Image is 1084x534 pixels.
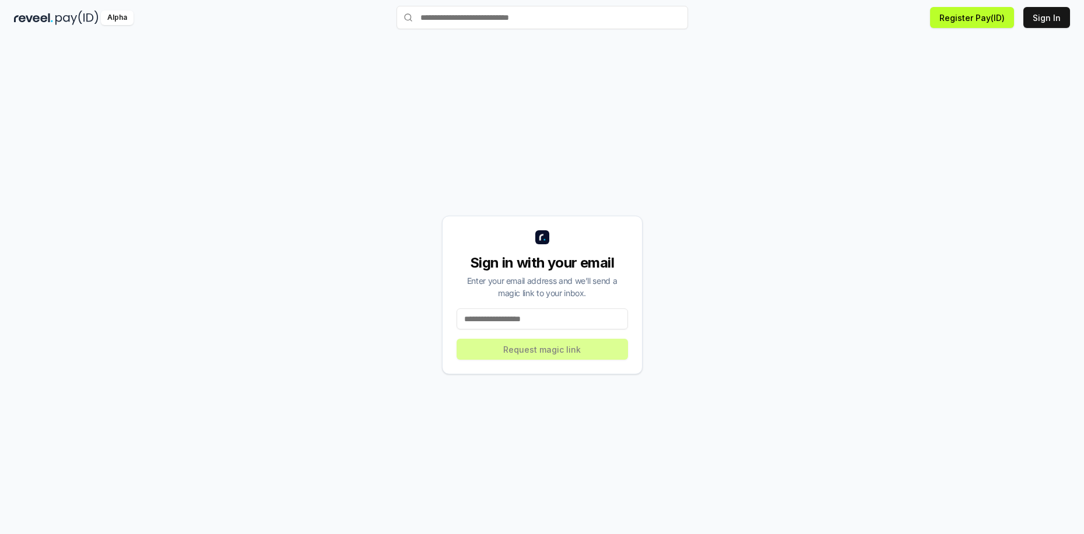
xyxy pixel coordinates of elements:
[101,10,134,25] div: Alpha
[55,10,99,25] img: pay_id
[457,254,628,272] div: Sign in with your email
[1023,7,1070,28] button: Sign In
[930,7,1014,28] button: Register Pay(ID)
[535,230,549,244] img: logo_small
[457,275,628,299] div: Enter your email address and we’ll send a magic link to your inbox.
[14,10,53,25] img: reveel_dark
